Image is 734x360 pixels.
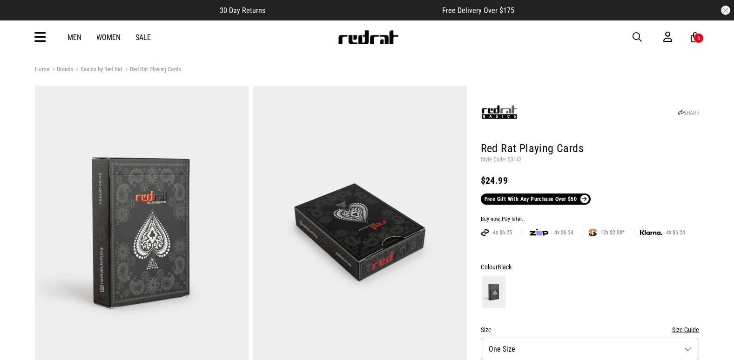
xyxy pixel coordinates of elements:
h1: Red Rat Playing Cards [481,141,700,156]
a: Women [96,33,121,42]
img: Black [482,276,505,308]
a: Brands [49,66,73,74]
button: Size Guide [672,324,699,335]
div: Size [481,324,700,335]
span: One Size [489,345,515,353]
span: 12x $2.08* [597,229,628,236]
div: Buy now, Pay later. [481,216,700,223]
img: Basics by Red Rat [481,93,518,131]
img: AFTERPAY [481,229,489,236]
p: Style Code: 53143 [481,156,700,164]
iframe: Customer reviews powered by Trustpilot [284,6,424,15]
a: Men [67,33,81,42]
span: 4x $6.25 [489,229,516,236]
span: Black [498,263,512,271]
span: 30 Day Returns [220,6,265,15]
span: Free Delivery Over $175 [442,6,514,15]
div: $24.99 [481,175,700,186]
div: 5 [697,35,700,41]
a: Basics by Red Rat [73,66,122,74]
a: 5 [691,33,700,42]
img: zip [530,228,548,237]
a: Sale [135,33,151,42]
img: Redrat logo [337,30,399,44]
div: Colour [481,261,700,273]
span: 4x $6.24 [662,229,689,236]
a: Free Gift With Any Purchase Over $50 [481,193,591,205]
a: SHARE [678,110,699,116]
span: 4x $6.24 [551,229,577,236]
a: Home [35,66,49,73]
img: KLARNA [640,230,662,235]
img: SPLITPAY [589,229,597,236]
a: Red Rat Playing Cards [122,66,181,74]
